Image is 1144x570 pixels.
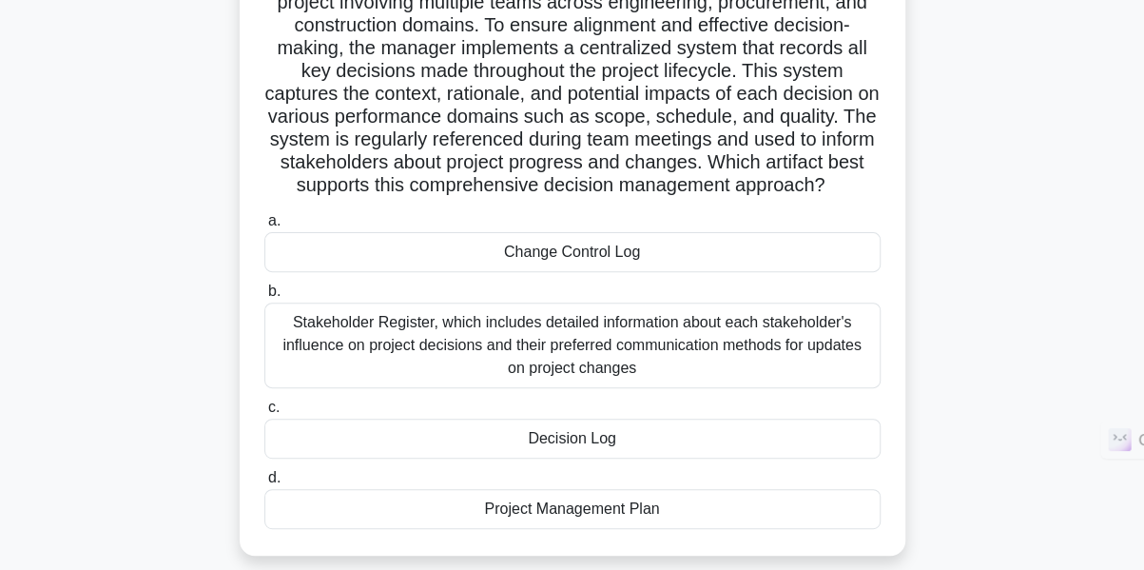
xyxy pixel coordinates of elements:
[264,303,881,388] div: Stakeholder Register, which includes detailed information about each stakeholder's influence on p...
[268,283,281,299] span: b.
[268,212,281,228] span: a.
[264,419,881,459] div: Decision Log
[268,399,280,415] span: c.
[264,489,881,529] div: Project Management Plan
[268,469,281,485] span: d.
[264,232,881,272] div: Change Control Log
